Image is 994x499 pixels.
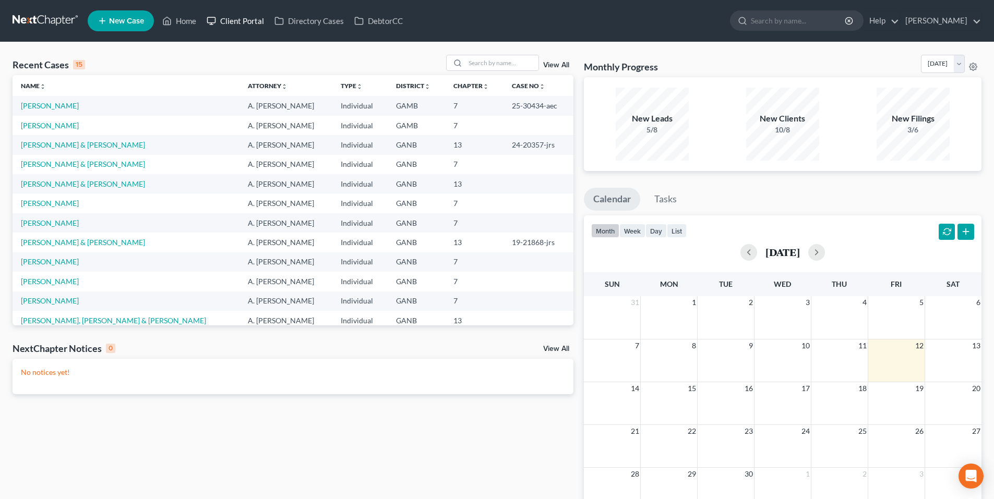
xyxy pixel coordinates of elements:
td: GANB [388,174,445,193]
td: 13 [445,174,504,193]
td: GANB [388,193,445,213]
td: Individual [332,272,388,291]
td: GAMB [388,116,445,135]
i: unfold_more [483,83,489,90]
a: [PERSON_NAME] & [PERSON_NAME] [21,160,145,168]
td: Individual [332,135,388,154]
td: GANB [388,213,445,233]
span: Sat [947,279,960,288]
div: 15 [73,60,85,69]
div: New Leads [616,113,689,125]
td: GANB [388,272,445,291]
a: [PERSON_NAME] [21,218,79,227]
td: A. [PERSON_NAME] [239,135,333,154]
td: GANB [388,155,445,174]
span: Fri [891,279,902,288]
span: 31 [630,296,640,309]
td: A. [PERSON_NAME] [239,233,333,252]
i: unfold_more [539,83,545,90]
a: Nameunfold_more [21,82,46,90]
td: A. [PERSON_NAME] [239,252,333,272]
td: Individual [332,291,388,311]
td: Individual [332,155,388,174]
a: [PERSON_NAME], [PERSON_NAME] & [PERSON_NAME] [21,316,206,325]
span: 16 [744,382,754,395]
button: month [591,224,619,238]
span: 5 [918,296,925,309]
td: 7 [445,96,504,115]
td: 19-21868-jrs [504,233,573,252]
a: DebtorCC [349,11,408,30]
a: Calendar [584,188,640,211]
a: [PERSON_NAME] [21,257,79,266]
div: NextChapter Notices [13,342,115,355]
div: 0 [106,344,115,353]
span: Tue [719,279,733,288]
td: 7 [445,272,504,291]
span: New Case [109,17,144,25]
td: 24-20357-jrs [504,135,573,154]
div: 3/6 [877,125,950,135]
a: View All [543,345,569,352]
a: [PERSON_NAME] & [PERSON_NAME] [21,238,145,247]
td: A. [PERSON_NAME] [239,291,333,311]
div: Recent Cases [13,58,85,71]
button: list [667,224,687,238]
td: A. [PERSON_NAME] [239,174,333,193]
td: GANB [388,291,445,311]
td: Individual [332,193,388,213]
td: 13 [445,233,504,252]
span: 15 [687,382,697,395]
button: day [645,224,667,238]
td: Individual [332,233,388,252]
span: 3 [805,296,811,309]
div: New Filings [877,113,950,125]
td: 7 [445,193,504,213]
span: 11 [857,339,868,352]
td: GANB [388,311,445,330]
button: week [619,224,645,238]
span: 2 [748,296,754,309]
span: 8 [691,339,697,352]
a: Tasks [645,188,686,211]
span: 2 [861,468,868,480]
div: New Clients [746,113,819,125]
td: Individual [332,174,388,193]
span: 3 [918,468,925,480]
a: Districtunfold_more [396,82,430,90]
a: Directory Cases [269,11,349,30]
span: 22 [687,425,697,437]
i: unfold_more [356,83,363,90]
input: Search by name... [465,55,538,70]
span: 18 [857,382,868,395]
a: [PERSON_NAME] & [PERSON_NAME] [21,140,145,149]
a: [PERSON_NAME] [21,101,79,110]
p: No notices yet! [21,367,565,378]
td: Individual [332,96,388,115]
td: A. [PERSON_NAME] [239,311,333,330]
td: GANB [388,252,445,272]
span: Mon [660,279,678,288]
td: GANB [388,233,445,252]
td: 7 [445,155,504,174]
span: 1 [805,468,811,480]
span: 23 [744,425,754,437]
a: [PERSON_NAME] [21,296,79,305]
td: A. [PERSON_NAME] [239,96,333,115]
span: 6 [975,296,981,309]
td: Individual [332,116,388,135]
a: [PERSON_NAME] & [PERSON_NAME] [21,179,145,188]
span: 12 [914,339,925,352]
td: A. [PERSON_NAME] [239,193,333,213]
td: Individual [332,252,388,272]
a: [PERSON_NAME] [21,277,79,286]
span: Sun [605,279,620,288]
span: 7 [634,339,640,352]
span: Thu [832,279,847,288]
td: Individual [332,213,388,233]
a: Case Nounfold_more [512,82,545,90]
td: GANB [388,135,445,154]
div: Open Intercom Messenger [959,464,984,489]
span: 13 [971,339,981,352]
span: 21 [630,425,640,437]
